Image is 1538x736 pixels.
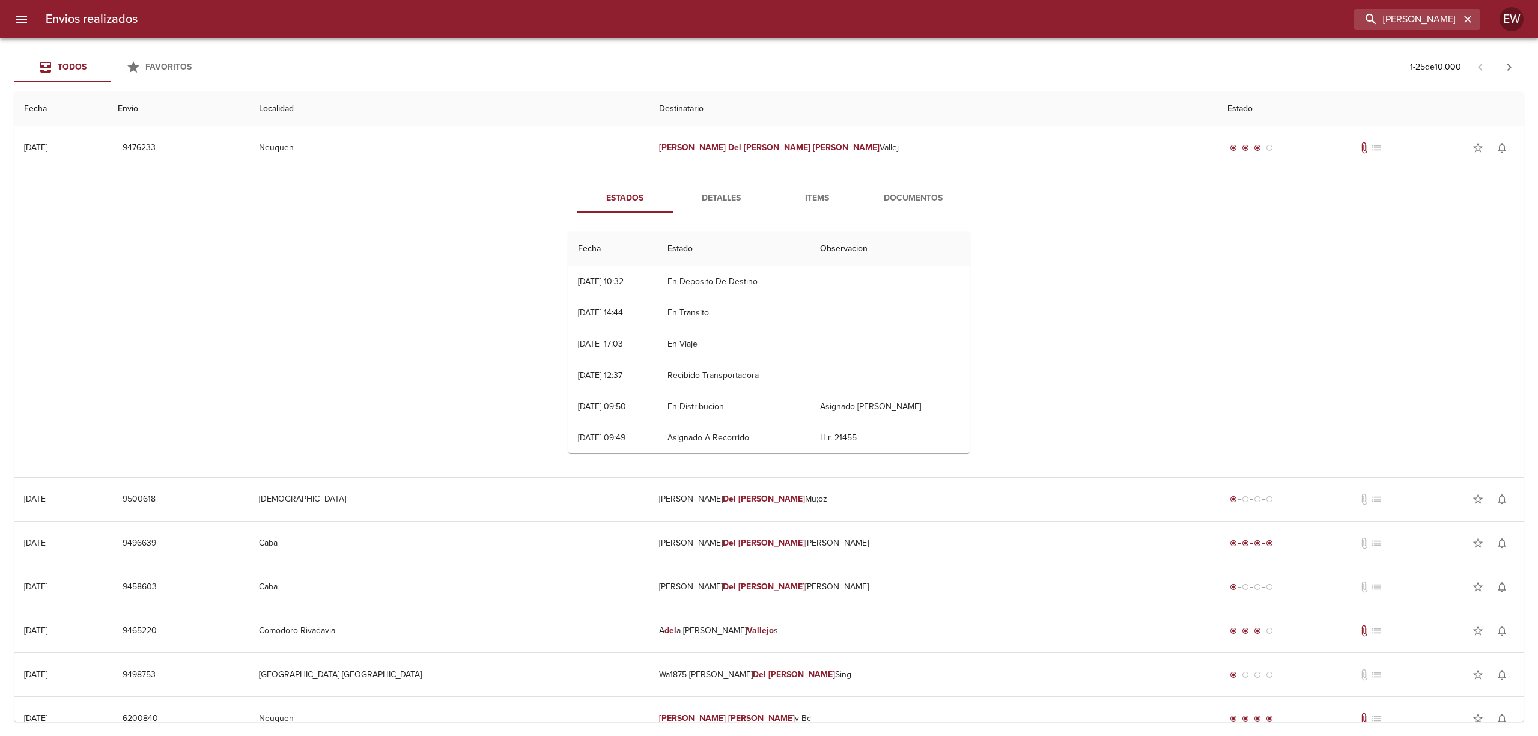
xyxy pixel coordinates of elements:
span: No tiene pedido asociado [1370,581,1382,593]
span: Favoritos [145,62,192,72]
span: notifications_none [1496,581,1508,593]
td: En Viaje [658,329,811,360]
p: 1 - 25 de 10.000 [1410,61,1461,73]
em: [PERSON_NAME] [738,494,805,504]
div: [DATE] [24,142,47,153]
span: radio_button_unchecked [1242,583,1249,591]
em: Del [728,142,741,153]
span: notifications_none [1496,142,1508,154]
span: 9465220 [123,624,157,639]
span: notifications_none [1496,625,1508,637]
th: Observacion [810,232,970,266]
span: radio_button_unchecked [1266,627,1273,634]
span: radio_button_checked [1242,144,1249,151]
th: Fecha [568,232,658,266]
button: Agregar a favoritos [1466,487,1490,511]
td: Asignado [PERSON_NAME] [810,391,970,422]
th: Destinatario [649,92,1217,126]
span: Tiene documentos adjuntos [1358,625,1370,637]
button: 9476233 [118,137,160,159]
button: 9465220 [118,620,162,642]
span: Tiene documentos adjuntos [1358,713,1370,725]
span: notifications_none [1496,537,1508,549]
em: [PERSON_NAME] [738,538,805,548]
div: Entregado [1227,713,1275,725]
div: [DATE] [24,713,47,723]
th: Estado [1218,92,1524,126]
button: Agregar a favoritos [1466,707,1490,731]
div: Generado [1227,669,1275,681]
button: 9500618 [118,488,160,511]
span: radio_button_checked [1230,671,1237,678]
div: Tabs Envios [14,53,207,82]
th: Localidad [249,92,650,126]
th: Estado [658,232,811,266]
td: Wa1875 [PERSON_NAME] Sing [649,653,1217,696]
td: Asignado A Recorrido [658,422,811,454]
div: Tabs detalle de guia [577,184,961,213]
button: Activar notificaciones [1490,663,1514,687]
button: Agregar a favoritos [1466,531,1490,555]
span: star_border [1472,669,1484,681]
span: radio_button_checked [1242,715,1249,722]
input: buscar [1354,9,1460,30]
span: Items [776,191,858,206]
button: Agregar a favoritos [1466,663,1490,687]
button: Agregar a favoritos [1466,136,1490,160]
span: No tiene pedido asociado [1370,625,1382,637]
span: radio_button_checked [1230,540,1237,547]
span: radio_button_checked [1254,627,1261,634]
span: notifications_none [1496,713,1508,725]
span: radio_button_unchecked [1242,671,1249,678]
th: Envio [108,92,249,126]
span: radio_button_checked [1242,540,1249,547]
div: [DATE] [24,494,47,504]
button: Activar notificaciones [1490,487,1514,511]
div: En viaje [1227,142,1275,154]
span: star_border [1472,493,1484,505]
em: [PERSON_NAME] [813,142,880,153]
span: radio_button_checked [1254,144,1261,151]
span: Estados [584,191,666,206]
span: radio_button_unchecked [1254,671,1261,678]
em: Del [723,538,736,548]
td: Caba [249,565,650,609]
td: [PERSON_NAME] [PERSON_NAME] [649,565,1217,609]
button: Activar notificaciones [1490,575,1514,599]
em: del [664,625,676,636]
span: radio_button_checked [1242,627,1249,634]
em: [PERSON_NAME] [738,582,805,592]
span: No tiene documentos adjuntos [1358,493,1370,505]
span: No tiene pedido asociado [1370,142,1382,154]
button: 9498753 [118,664,160,686]
span: star_border [1472,713,1484,725]
em: [PERSON_NAME] [744,142,810,153]
span: star_border [1472,625,1484,637]
td: Recibido Transportadora [658,360,811,391]
span: No tiene documentos adjuntos [1358,581,1370,593]
div: [DATE] [24,669,47,680]
span: Documentos [872,191,954,206]
div: [DATE] [24,625,47,636]
table: Tabla de seguimiento [568,232,970,547]
span: radio_button_unchecked [1242,496,1249,503]
button: Agregar a favoritos [1466,575,1490,599]
td: Caba [249,522,650,565]
span: No tiene documentos adjuntos [1358,537,1370,549]
span: 9476233 [123,141,156,156]
div: Entregado [1227,537,1275,549]
span: radio_button_checked [1230,144,1237,151]
span: radio_button_unchecked [1266,144,1273,151]
span: radio_button_checked [1230,715,1237,722]
em: [PERSON_NAME] [768,669,835,680]
span: radio_button_checked [1266,715,1273,722]
span: 9500618 [123,492,156,507]
span: No tiene documentos adjuntos [1358,669,1370,681]
span: radio_button_unchecked [1266,671,1273,678]
span: star_border [1472,581,1484,593]
span: radio_button_checked [1230,627,1237,634]
em: [PERSON_NAME] [659,713,726,723]
div: [DATE] 09:50 [578,401,626,412]
span: radio_button_unchecked [1266,496,1273,503]
div: Generado [1227,581,1275,593]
